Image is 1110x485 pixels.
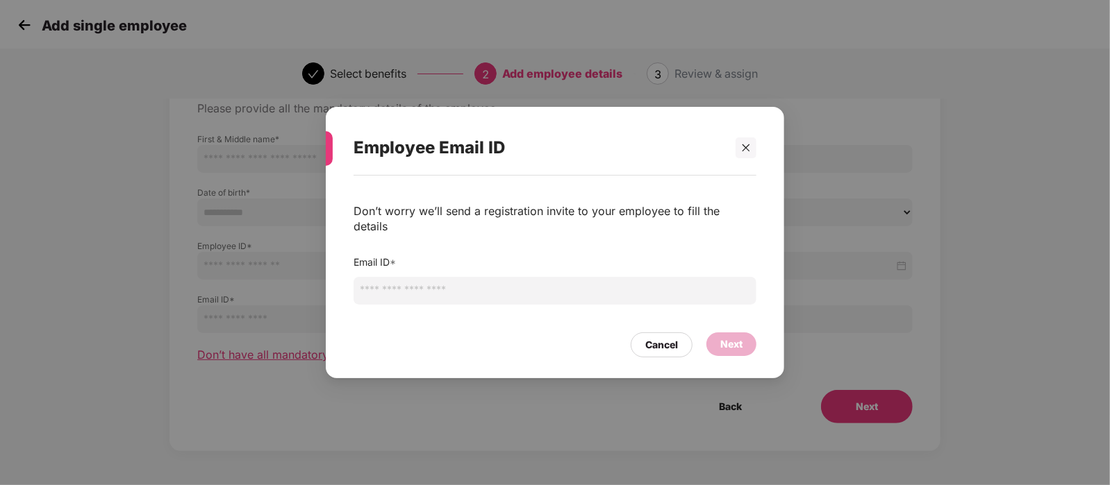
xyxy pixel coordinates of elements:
[354,203,756,234] div: Don’t worry we’ll send a registration invite to your employee to fill the details
[354,121,723,175] div: Employee Email ID
[720,337,743,352] div: Next
[741,143,751,153] span: close
[354,256,396,268] label: Email ID
[645,337,678,352] div: Cancel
